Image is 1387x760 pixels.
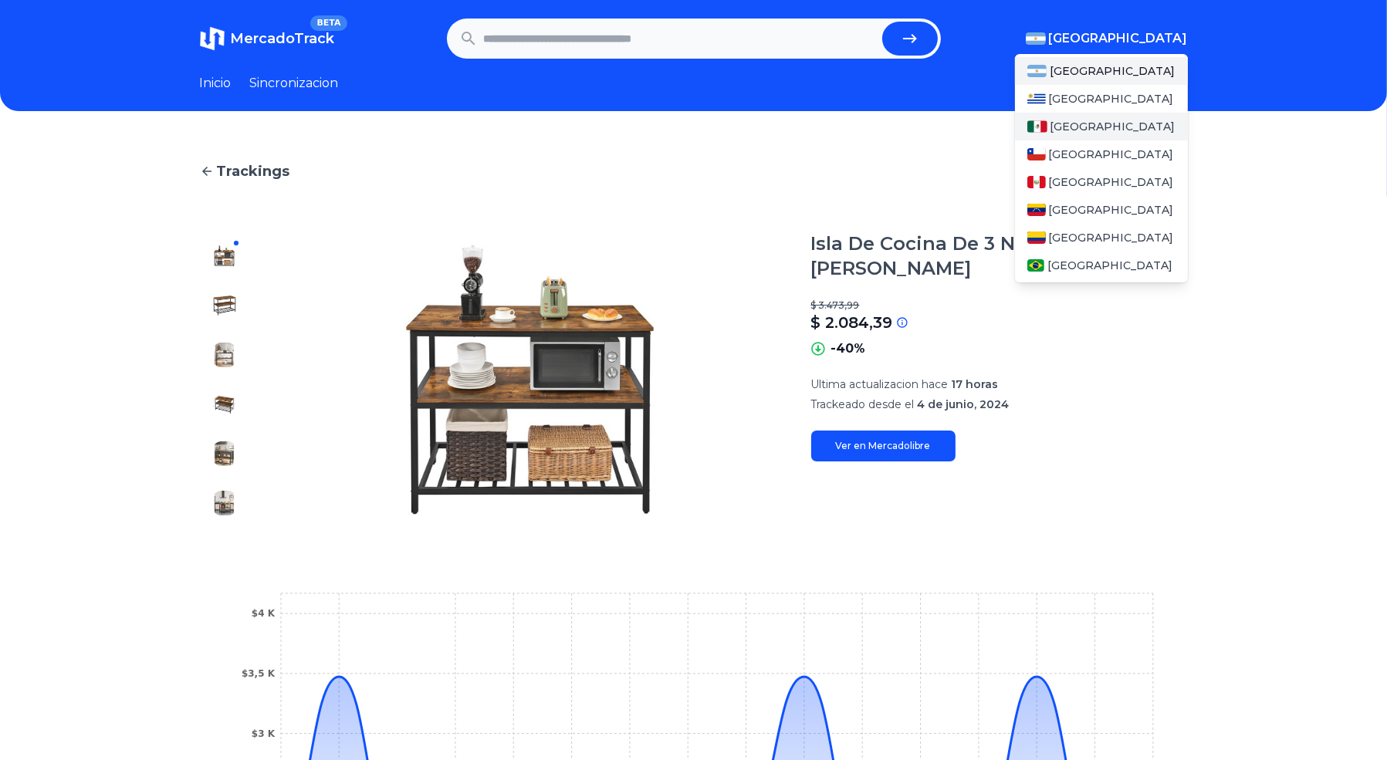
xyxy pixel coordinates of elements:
[1026,32,1046,45] img: Argentina
[1015,57,1188,85] a: Argentina[GEOGRAPHIC_DATA]
[811,299,1188,312] p: $ 3.473,99
[811,431,956,461] a: Ver en Mercadolibre
[280,231,780,528] img: Isla De Cocina De 3 Niveles Vasagle De Marco De Acero
[310,15,347,31] span: BETA
[811,397,915,411] span: Trackeado desde el
[1027,120,1047,133] img: Mexico
[952,377,999,391] span: 17 horas
[1049,202,1174,218] span: [GEOGRAPHIC_DATA]
[1015,168,1188,196] a: Peru[GEOGRAPHIC_DATA]
[1027,231,1046,244] img: Colombia
[831,339,866,358] p: -40%
[1049,147,1174,162] span: [GEOGRAPHIC_DATA]
[1027,204,1046,216] img: Venezuela
[251,608,275,619] tspan: $4 K
[250,74,339,93] a: Sincronizacion
[1027,148,1046,160] img: Chile
[241,668,275,679] tspan: $3,5 K
[1049,230,1174,245] span: [GEOGRAPHIC_DATA]
[1027,259,1045,272] img: Brasil
[200,26,225,51] img: MercadoTrack
[1047,258,1172,273] span: [GEOGRAPHIC_DATA]
[231,30,335,47] span: MercadoTrack
[918,397,1010,411] span: 4 de junio, 2024
[1015,113,1188,140] a: Mexico[GEOGRAPHIC_DATA]
[251,728,275,739] tspan: $3 K
[1027,176,1046,188] img: Peru
[1027,65,1047,77] img: Argentina
[811,231,1188,281] h1: Isla De Cocina De 3 Niveles Vasagle De [PERSON_NAME]
[1015,252,1188,279] a: Brasil[GEOGRAPHIC_DATA]
[1050,63,1175,79] span: [GEOGRAPHIC_DATA]
[1050,119,1176,134] span: [GEOGRAPHIC_DATA]
[200,160,1188,182] a: Trackings
[1027,93,1046,105] img: Uruguay
[212,244,237,269] img: Isla De Cocina De 3 Niveles Vasagle De Marco De Acero
[1049,91,1174,106] span: [GEOGRAPHIC_DATA]
[1049,174,1174,190] span: [GEOGRAPHIC_DATA]
[1015,196,1188,224] a: Venezuela[GEOGRAPHIC_DATA]
[212,491,237,515] img: Isla De Cocina De 3 Niveles Vasagle De Marco De Acero
[212,293,237,318] img: Isla De Cocina De 3 Niveles Vasagle De Marco De Acero
[200,26,335,51] a: MercadoTrackBETA
[212,392,237,417] img: Isla De Cocina De 3 Niveles Vasagle De Marco De Acero
[1015,85,1188,113] a: Uruguay[GEOGRAPHIC_DATA]
[212,343,237,367] img: Isla De Cocina De 3 Niveles Vasagle De Marco De Acero
[811,312,893,333] p: $ 2.084,39
[811,377,949,391] span: Ultima actualizacion hace
[200,74,232,93] a: Inicio
[217,160,290,182] span: Trackings
[212,441,237,466] img: Isla De Cocina De 3 Niveles Vasagle De Marco De Acero
[1015,224,1188,252] a: Colombia[GEOGRAPHIC_DATA]
[1026,29,1188,48] button: [GEOGRAPHIC_DATA]
[1049,29,1188,48] span: [GEOGRAPHIC_DATA]
[1015,140,1188,168] a: Chile[GEOGRAPHIC_DATA]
